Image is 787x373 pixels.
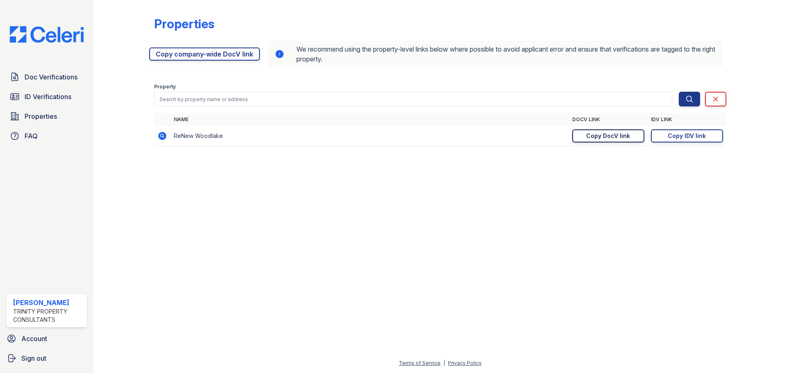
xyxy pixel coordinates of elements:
span: Account [21,334,47,344]
div: Copy IDV link [668,132,706,140]
th: Name [171,113,569,126]
span: ID Verifications [25,92,71,102]
a: Sign out [3,350,90,366]
span: Sign out [21,353,46,363]
input: Search by property name or address [154,92,672,106]
th: IDV Link [648,113,726,126]
label: Property [154,84,176,90]
a: ID Verifications [7,88,87,105]
span: FAQ [25,131,38,141]
span: Doc Verifications [25,72,77,82]
a: Terms of Service [399,360,441,366]
a: Privacy Policy [448,360,482,366]
a: Account [3,330,90,347]
a: Copy company-wide DocV link [149,47,260,61]
div: Copy DocV link [586,132,630,140]
th: DocV Link [569,113,648,126]
img: CE_Logo_Blue-a8612792a0a2168367f1c8372b55b34899dd931a85d93a1a3d3e32e68fde9ad4.png [3,26,90,43]
div: We recommend using the property-level links below where possible to avoid applicant error and ens... [268,41,723,67]
a: Doc Verifications [7,69,87,85]
div: Properties [154,16,214,31]
a: Copy IDV link [651,129,723,142]
div: Trinity Property Consultants [13,307,84,324]
span: Properties [25,111,57,121]
a: FAQ [7,128,87,144]
div: | [444,360,445,366]
a: Properties [7,108,87,124]
td: ReNew Woodlake [171,126,569,146]
div: [PERSON_NAME] [13,298,84,307]
a: Copy DocV link [572,129,644,142]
